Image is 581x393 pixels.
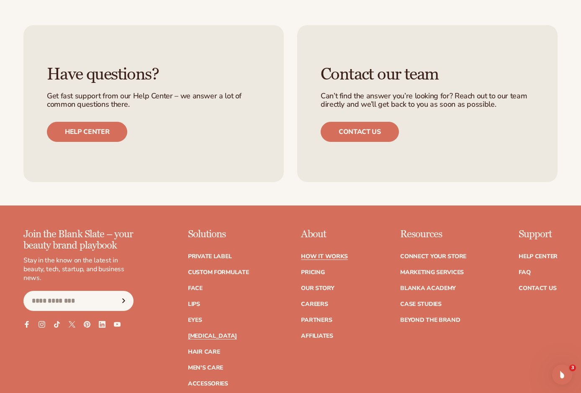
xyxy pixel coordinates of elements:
a: Lips [188,301,200,307]
p: Can’t find the answer you’re looking for? Reach out to our team directly and we’ll get back to yo... [321,92,534,109]
p: Support [519,229,558,240]
a: Our Story [301,285,334,291]
a: Contact us [321,122,399,142]
a: Connect your store [400,254,466,259]
p: Join the Blank Slate – your beauty brand playbook [23,229,134,251]
a: Pricing [301,270,324,275]
a: Help Center [519,254,558,259]
a: Men's Care [188,365,223,371]
a: Help center [47,122,127,142]
iframe: Intercom live chat [552,365,572,385]
p: Solutions [188,229,249,240]
a: Custom formulate [188,270,249,275]
a: Private label [188,254,231,259]
p: Resources [400,229,466,240]
h3: Contact our team [321,65,534,84]
a: Blanka Academy [400,285,456,291]
a: Partners [301,317,332,323]
a: Case Studies [400,301,442,307]
a: FAQ [519,270,530,275]
a: [MEDICAL_DATA] [188,333,237,339]
a: Careers [301,301,328,307]
a: Accessories [188,381,228,387]
a: Marketing services [400,270,464,275]
p: About [301,229,348,240]
a: Beyond the brand [400,317,460,323]
a: Affiliates [301,333,333,339]
h3: Have questions? [47,65,260,84]
p: Stay in the know on the latest in beauty, tech, startup, and business news. [23,256,134,282]
a: Contact Us [519,285,556,291]
span: 3 [569,365,576,371]
p: Get fast support from our Help Center – we answer a lot of common questions there. [47,92,260,109]
button: Subscribe [115,291,133,311]
a: How It Works [301,254,348,259]
a: Face [188,285,203,291]
a: Hair Care [188,349,220,355]
a: Eyes [188,317,202,323]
